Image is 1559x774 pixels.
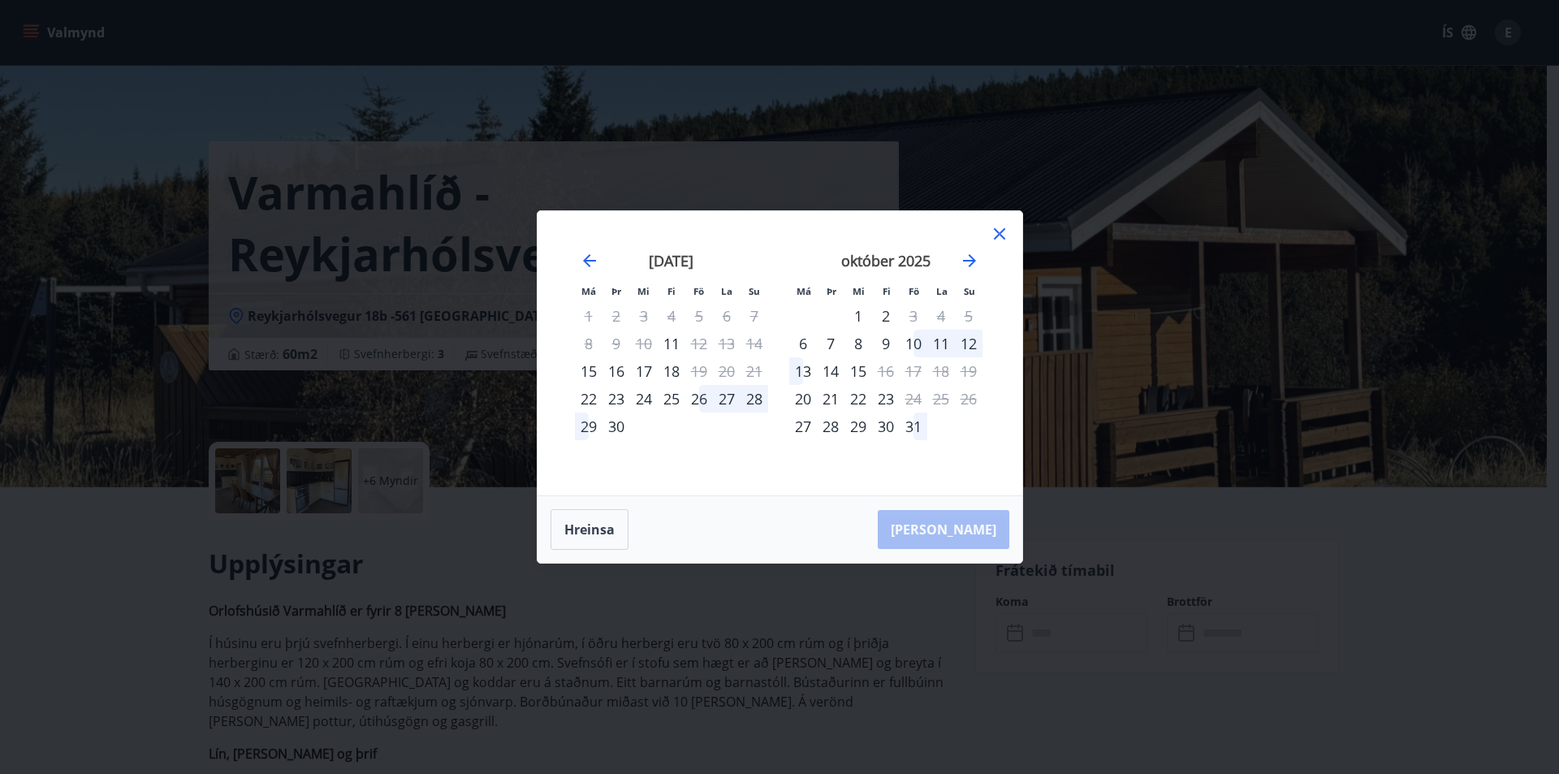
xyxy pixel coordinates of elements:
td: Not available. föstudagur, 17. október 2025 [900,357,927,385]
div: 29 [844,413,872,440]
div: Aðeins innritun í boði [789,413,817,440]
td: Choose fimmtudagur, 18. september 2025 as your check-in date. It’s available. [658,357,685,385]
div: 30 [872,413,900,440]
div: Aðeins innritun í boði [575,385,602,413]
small: Su [749,285,760,297]
div: 15 [844,357,872,385]
td: Not available. föstudagur, 24. október 2025 [900,385,927,413]
strong: október 2025 [841,251,931,270]
div: 21 [817,385,844,413]
td: Choose þriðjudagur, 28. október 2025 as your check-in date. It’s available. [817,413,844,440]
td: Not available. föstudagur, 3. október 2025 [900,302,927,330]
td: Not available. föstudagur, 12. september 2025 [685,330,713,357]
td: Choose föstudagur, 31. október 2025 as your check-in date. It’s available. [900,413,927,440]
td: Choose miðvikudagur, 8. október 2025 as your check-in date. It’s available. [844,330,872,357]
div: Aðeins innritun í boði [575,357,602,385]
div: 13 [789,357,817,385]
div: 22 [844,385,872,413]
td: Not available. sunnudagur, 5. október 2025 [955,302,982,330]
td: Choose mánudagur, 27. október 2025 as your check-in date. It’s available. [789,413,817,440]
td: Not available. laugardagur, 20. september 2025 [713,357,741,385]
div: 17 [630,357,658,385]
div: 11 [927,330,955,357]
td: Not available. sunnudagur, 19. október 2025 [955,357,982,385]
td: Choose fimmtudagur, 30. október 2025 as your check-in date. It’s available. [872,413,900,440]
div: Aðeins útritun í boði [685,357,713,385]
td: Not available. laugardagur, 6. september 2025 [713,302,741,330]
div: 27 [713,385,741,413]
small: Má [797,285,811,297]
td: Choose fimmtudagur, 11. september 2025 as your check-in date. It’s available. [658,330,685,357]
td: Choose sunnudagur, 12. október 2025 as your check-in date. It’s available. [955,330,982,357]
div: 29 [575,413,602,440]
td: Not available. laugardagur, 25. október 2025 [927,385,955,413]
td: Choose þriðjudagur, 14. október 2025 as your check-in date. It’s available. [817,357,844,385]
div: Aðeins innritun í boði [789,330,817,357]
td: Not available. laugardagur, 4. október 2025 [927,302,955,330]
td: Choose fimmtudagur, 9. október 2025 as your check-in date. It’s available. [872,330,900,357]
td: Choose mánudagur, 20. október 2025 as your check-in date. It’s available. [789,385,817,413]
td: Choose fimmtudagur, 2. október 2025 as your check-in date. It’s available. [872,302,900,330]
small: Su [964,285,975,297]
td: Not available. laugardagur, 18. október 2025 [927,357,955,385]
td: Not available. föstudagur, 19. september 2025 [685,357,713,385]
div: 30 [602,413,630,440]
div: 16 [602,357,630,385]
td: Choose miðvikudagur, 22. október 2025 as your check-in date. It’s available. [844,385,872,413]
td: Choose miðvikudagur, 24. september 2025 as your check-in date. It’s available. [630,385,658,413]
div: 1 [844,302,872,330]
td: Choose sunnudagur, 28. september 2025 as your check-in date. It’s available. [741,385,768,413]
small: Mi [853,285,865,297]
small: Fi [667,285,676,297]
td: Choose fimmtudagur, 25. september 2025 as your check-in date. It’s available. [658,385,685,413]
div: 10 [900,330,927,357]
td: Choose þriðjudagur, 16. september 2025 as your check-in date. It’s available. [602,357,630,385]
td: Choose miðvikudagur, 15. október 2025 as your check-in date. It’s available. [844,357,872,385]
td: Choose föstudagur, 10. október 2025 as your check-in date. It’s available. [900,330,927,357]
button: Hreinsa [551,509,628,550]
td: Choose þriðjudagur, 21. október 2025 as your check-in date. It’s available. [817,385,844,413]
td: Choose þriðjudagur, 23. september 2025 as your check-in date. It’s available. [602,385,630,413]
td: Not available. fimmtudagur, 4. september 2025 [658,302,685,330]
div: Calendar [557,231,1003,476]
strong: [DATE] [649,251,693,270]
td: Choose mánudagur, 22. september 2025 as your check-in date. It’s available. [575,385,602,413]
div: Aðeins útritun í boði [900,385,927,413]
div: 12 [955,330,982,357]
small: Þr [611,285,621,297]
small: Fö [693,285,704,297]
div: 14 [817,357,844,385]
small: La [936,285,948,297]
small: Mi [637,285,650,297]
div: Aðeins innritun í boði [658,330,685,357]
div: 24 [630,385,658,413]
div: 25 [658,385,685,413]
div: 28 [817,413,844,440]
small: Fö [909,285,919,297]
small: Fi [883,285,891,297]
div: 7 [817,330,844,357]
div: Aðeins útritun í boði [872,357,900,385]
td: Not available. sunnudagur, 14. september 2025 [741,330,768,357]
td: Not available. þriðjudagur, 9. september 2025 [602,330,630,357]
div: 31 [900,413,927,440]
td: Choose miðvikudagur, 1. október 2025 as your check-in date. It’s available. [844,302,872,330]
td: Not available. fimmtudagur, 16. október 2025 [872,357,900,385]
div: Move forward to switch to the next month. [960,251,979,270]
div: 28 [741,385,768,413]
td: Choose miðvikudagur, 29. október 2025 as your check-in date. It’s available. [844,413,872,440]
td: Choose föstudagur, 26. september 2025 as your check-in date. It’s available. [685,385,713,413]
div: 9 [872,330,900,357]
div: 18 [658,357,685,385]
td: Not available. þriðjudagur, 2. september 2025 [602,302,630,330]
div: 23 [872,385,900,413]
td: Not available. miðvikudagur, 10. september 2025 [630,330,658,357]
td: Choose mánudagur, 15. september 2025 as your check-in date. It’s available. [575,357,602,385]
td: Choose laugardagur, 11. október 2025 as your check-in date. It’s available. [927,330,955,357]
small: Má [581,285,596,297]
div: 26 [685,385,713,413]
small: La [721,285,732,297]
td: Not available. föstudagur, 5. september 2025 [685,302,713,330]
td: Choose þriðjudagur, 7. október 2025 as your check-in date. It’s available. [817,330,844,357]
td: Choose þriðjudagur, 30. september 2025 as your check-in date. It’s available. [602,413,630,440]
